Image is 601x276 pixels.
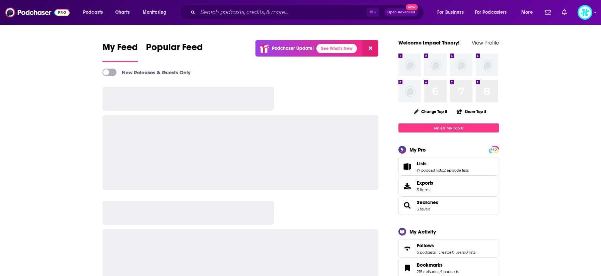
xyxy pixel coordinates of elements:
[417,180,433,186] span: Exports
[78,7,111,18] button: open menu
[436,250,436,255] span: ,
[115,8,130,17] span: Charts
[409,228,436,235] div: My Activity
[417,269,439,274] a: 215 episodes
[517,7,541,18] button: open menu
[578,5,592,20] img: User Profile
[490,147,498,152] a: PRO
[451,250,452,255] span: ,
[367,8,379,17] span: ⌘ K
[111,7,134,18] a: Charts
[146,41,203,62] a: Popular Feed
[424,54,447,76] img: missing-image.png
[186,5,430,20] div: Search podcasts, credits, & more...
[102,41,138,57] span: My Feed
[398,158,499,176] span: Lists
[521,8,533,17] span: More
[472,39,499,46] a: View Profile
[578,5,592,20] span: Logged in as ImpactTheory
[401,181,414,191] span: Exports
[578,5,592,20] button: Show profile menu
[440,269,459,274] a: 4 podcasts
[102,69,191,76] a: New Releases & Guests Only
[417,250,436,255] a: 5 podcasts
[436,250,451,255] a: 1 creator
[475,8,507,17] span: For Podcasters
[542,7,554,18] a: Show notifications dropdown
[401,244,414,253] a: Follows
[316,44,357,53] a: See What's New
[409,147,426,153] div: My Pro
[406,4,418,10] span: New
[476,54,498,76] img: missing-image.png
[444,168,469,173] a: 2 episode lists
[439,269,440,274] span: ,
[398,39,460,46] a: Welcome Impact Theory!
[465,250,475,255] a: 0 lists
[437,8,464,17] span: For Business
[401,263,414,273] a: Bookmarks
[398,196,499,214] span: Searches
[401,201,414,210] a: Searches
[417,243,434,249] span: Follows
[417,262,443,268] span: Bookmarks
[417,161,469,167] a: Lists
[410,107,452,116] button: Change Top 8
[433,7,472,18] button: open menu
[457,105,487,118] button: Share Top 8
[452,250,465,255] a: 0 users
[5,6,70,19] img: Podchaser - Follow, Share and Rate Podcasts
[198,7,367,18] input: Search podcasts, credits, & more...
[417,187,433,192] span: 3 items
[398,123,499,132] a: Finish My Top 8
[398,177,499,195] a: Exports
[450,54,472,76] img: missing-image.png
[417,199,438,205] a: Searches
[384,8,418,16] button: Open AdvancedNew
[417,262,459,268] a: Bookmarks
[559,7,570,18] a: Show notifications dropdown
[143,8,166,17] span: Monitoring
[398,54,421,76] img: missing-image.png
[83,8,103,17] span: Podcasts
[272,45,314,51] p: Podchaser Update!
[470,7,517,18] button: open menu
[398,80,421,102] img: missing-image.png
[417,243,475,249] a: Follows
[401,162,414,171] a: Lists
[417,168,443,173] a: 17 podcast lists
[146,41,203,57] span: Popular Feed
[138,7,175,18] button: open menu
[417,161,427,167] span: Lists
[387,11,415,14] span: Open Advanced
[102,41,138,62] a: My Feed
[398,240,499,258] span: Follows
[417,207,430,211] a: 3 saved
